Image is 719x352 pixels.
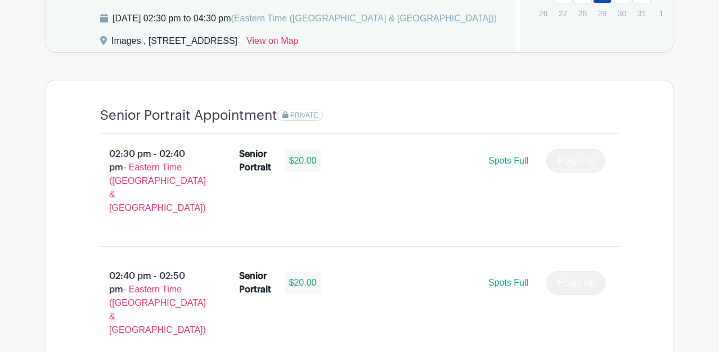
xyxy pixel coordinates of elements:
div: $20.00 [285,272,321,294]
span: - Eastern Time ([GEOGRAPHIC_DATA] & [GEOGRAPHIC_DATA]) [109,163,206,213]
p: 27 [554,4,572,22]
p: 26 [534,4,552,22]
a: View on Map [246,34,298,52]
span: (Eastern Time ([GEOGRAPHIC_DATA] & [GEOGRAPHIC_DATA])) [231,13,497,23]
p: 30 [613,4,631,22]
p: 1 [652,4,671,22]
h4: Senior Portrait Appointment [100,107,277,124]
span: Spots Full [488,156,528,165]
span: PRIVATE [290,111,318,119]
p: 02:30 pm - 02:40 pm [82,143,221,219]
p: 28 [573,4,592,22]
p: 29 [593,4,612,22]
div: Senior Portrait [239,147,271,174]
div: Senior Portrait [239,269,271,296]
div: [DATE] 02:30 pm to 04:30 pm [113,12,497,25]
span: Spots Full [488,278,528,287]
div: Images , [STREET_ADDRESS] [111,34,237,52]
p: 02:40 pm - 02:50 pm [82,265,221,341]
span: - Eastern Time ([GEOGRAPHIC_DATA] & [GEOGRAPHIC_DATA]) [109,285,206,335]
div: $20.00 [285,150,321,172]
p: 31 [632,4,651,22]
